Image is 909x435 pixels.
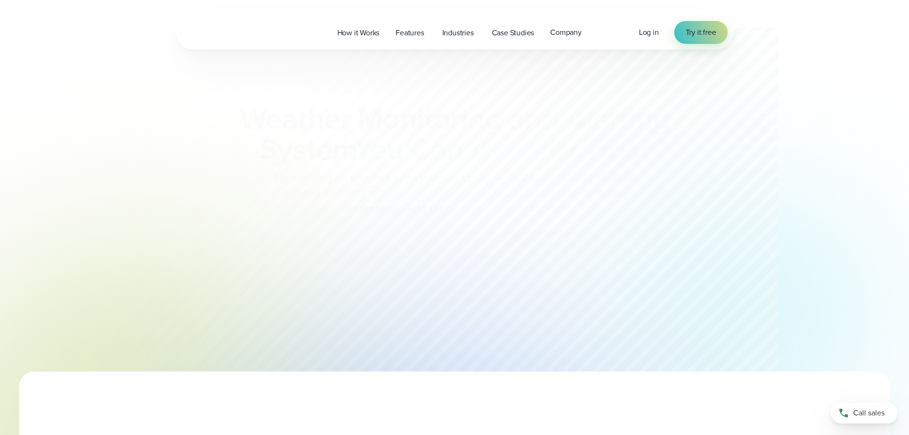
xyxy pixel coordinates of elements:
[396,27,424,39] span: Features
[337,27,380,39] span: How it Works
[550,27,582,38] span: Company
[686,27,716,38] span: Try it free
[442,27,474,39] span: Industries
[329,23,388,42] a: How it Works
[492,27,534,39] span: Case Studies
[831,403,898,424] a: Call sales
[674,21,728,44] a: Try it free
[853,407,885,419] span: Call sales
[639,27,659,38] a: Log in
[484,23,543,42] a: Case Studies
